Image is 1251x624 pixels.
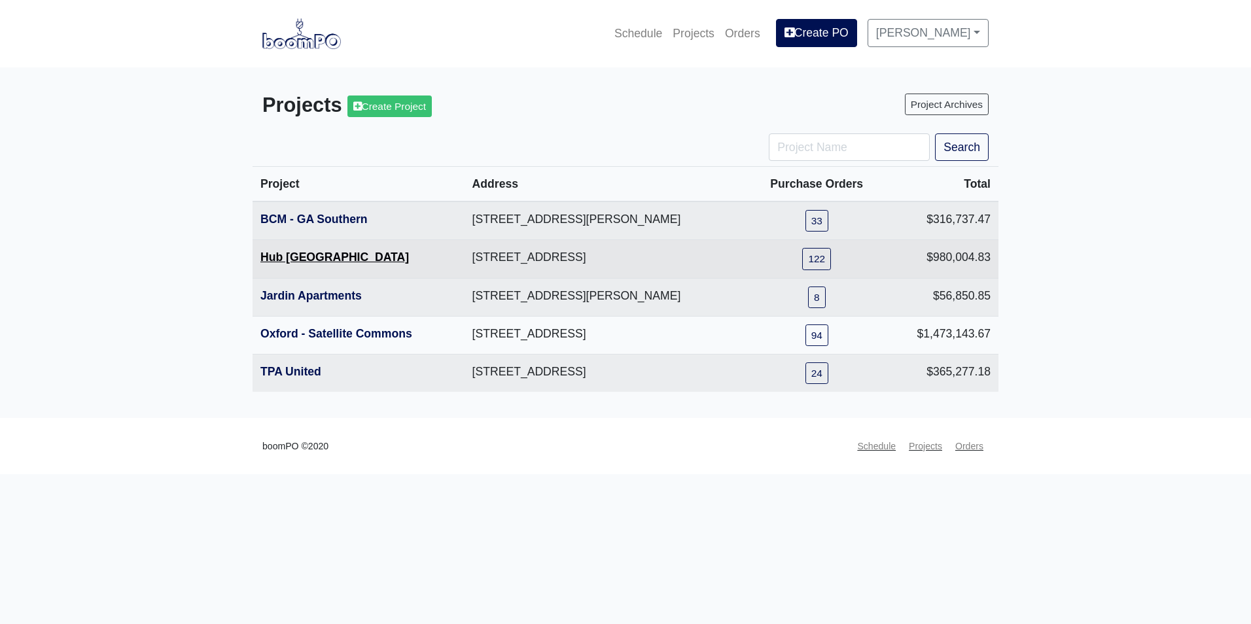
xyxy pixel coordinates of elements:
[805,362,828,384] a: 24
[885,354,998,392] td: $365,277.18
[262,18,341,48] img: boomPO
[260,327,412,340] a: Oxford - Satellite Commons
[465,240,749,278] td: [STREET_ADDRESS]
[465,354,749,392] td: [STREET_ADDRESS]
[465,201,749,240] td: [STREET_ADDRESS][PERSON_NAME]
[885,167,998,202] th: Total
[805,210,828,232] a: 33
[465,278,749,316] td: [STREET_ADDRESS][PERSON_NAME]
[885,316,998,354] td: $1,473,143.67
[802,248,831,269] a: 122
[465,167,749,202] th: Address
[260,251,409,264] a: Hub [GEOGRAPHIC_DATA]
[904,434,947,459] a: Projects
[935,133,989,161] button: Search
[465,316,749,354] td: [STREET_ADDRESS]
[776,19,857,46] a: Create PO
[885,240,998,278] td: $980,004.83
[720,19,766,48] a: Orders
[347,95,432,117] a: Create Project
[260,365,321,378] a: TPA United
[667,19,720,48] a: Projects
[808,286,826,308] a: 8
[748,167,885,202] th: Purchase Orders
[769,133,930,161] input: Project Name
[852,434,901,459] a: Schedule
[885,201,998,240] td: $316,737.47
[905,94,989,115] a: Project Archives
[260,289,362,302] a: Jardin Apartments
[885,278,998,316] td: $56,850.85
[609,19,667,48] a: Schedule
[262,439,328,454] small: boomPO ©2020
[950,434,989,459] a: Orders
[253,167,465,202] th: Project
[805,324,828,346] a: 94
[260,213,368,226] a: BCM - GA Southern
[868,19,989,46] a: [PERSON_NAME]
[262,94,616,118] h3: Projects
